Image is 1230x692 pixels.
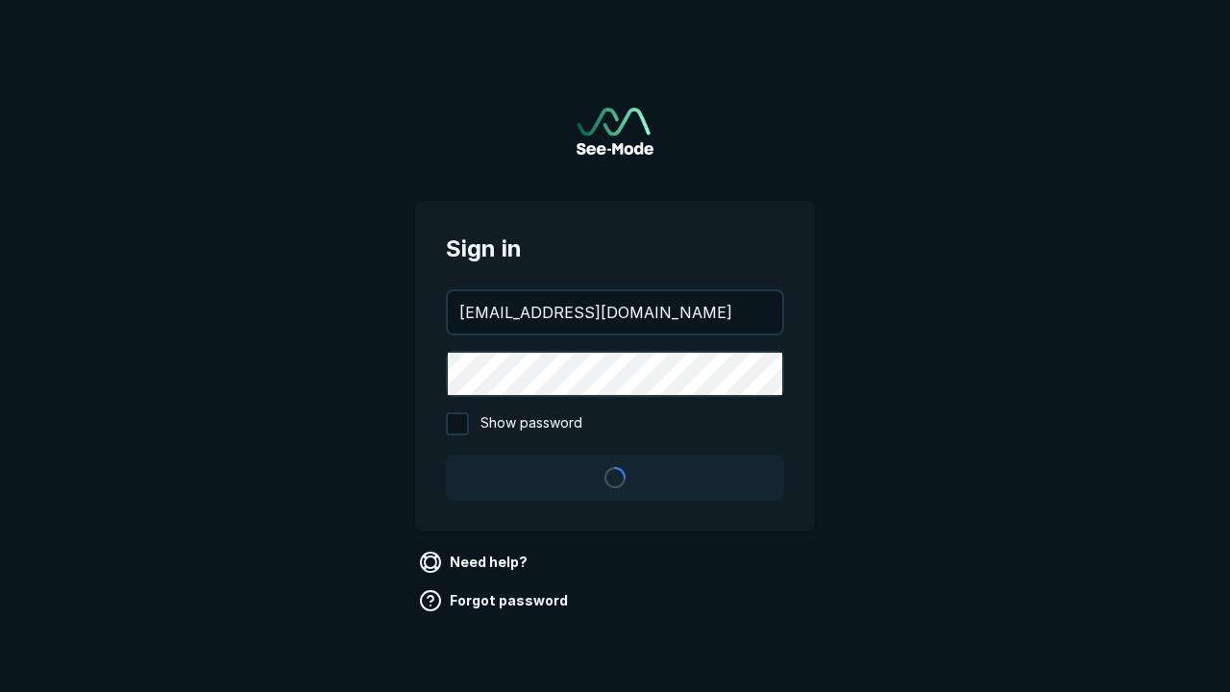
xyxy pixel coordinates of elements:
a: Forgot password [415,585,576,616]
a: Need help? [415,547,535,578]
span: Sign in [446,232,784,266]
img: See-Mode Logo [577,108,653,155]
span: Show password [480,412,582,435]
a: Go to sign in [577,108,653,155]
input: your@email.com [448,291,782,334]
